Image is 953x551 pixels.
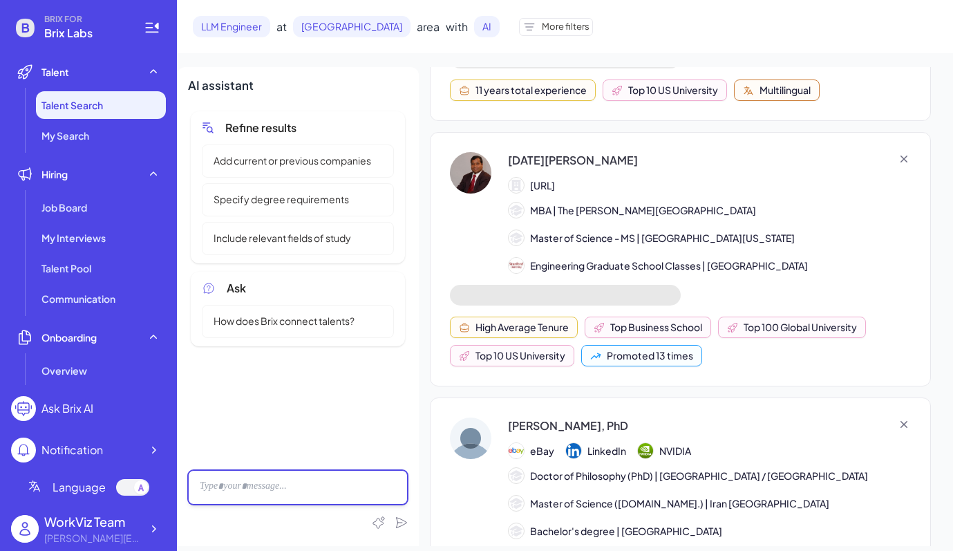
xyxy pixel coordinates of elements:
[41,65,69,79] span: Talent
[530,496,829,511] span: Master of Science ([DOMAIN_NAME].) | Iran [GEOGRAPHIC_DATA]
[205,314,363,328] span: How does Brix connect talents?
[205,153,379,168] span: Add current or previous companies
[41,98,103,112] span: Talent Search
[11,515,39,543] img: user_logo.png
[41,330,97,344] span: Onboarding
[41,442,103,458] div: Notification
[44,25,127,41] span: Brix Labs
[475,320,569,335] div: High Average Tenure
[41,167,68,181] span: Hiring
[759,83,811,97] div: Multilingual
[566,443,581,458] img: 公司logo
[450,152,491,194] img: RAJA RANGIAH
[44,512,141,531] div: WorkViz Team
[530,259,808,273] span: Engineering Graduate School Classes | [GEOGRAPHIC_DATA]
[659,444,691,458] span: NVIDIA
[610,320,702,335] div: Top Business School
[530,203,756,218] span: MBA | The [PERSON_NAME][GEOGRAPHIC_DATA]
[293,16,411,37] span: [GEOGRAPHIC_DATA]
[44,14,127,25] span: BRIX FOR
[542,20,589,34] span: More filters
[193,16,270,37] span: LLM Engineer
[41,129,89,142] span: My Search
[53,479,106,496] span: Language
[446,19,468,35] span: with
[530,178,555,193] span: [URL]
[744,320,857,335] div: Top 100 Global University
[530,231,795,245] span: Master of Science - MS | [GEOGRAPHIC_DATA][US_STATE]
[474,16,500,37] span: AI
[508,418,628,434] div: [PERSON_NAME], PhD
[530,444,554,458] span: eBay
[628,83,718,97] div: Top 10 US University
[587,444,626,458] span: LinkedIn
[508,152,638,169] div: [DATE][PERSON_NAME]
[44,531,141,545] div: alex@joinbrix.com
[450,418,491,459] img: Houman Abbasian, PhD
[530,524,722,539] span: Bachelor's degree | [GEOGRAPHIC_DATA]
[225,120,296,136] span: Refine results
[509,443,524,458] img: 公司logo
[530,469,868,483] span: Doctor of Philosophy (PhD) | [GEOGRAPHIC_DATA] / [GEOGRAPHIC_DATA]
[227,280,246,297] span: Ask
[188,77,408,95] div: AI assistant
[417,19,440,35] span: area
[41,231,106,245] span: My Interviews
[41,364,87,377] span: Overview
[41,261,91,275] span: Talent Pool
[638,443,653,458] img: 公司logo
[475,83,587,97] div: 11 years total experience
[41,400,93,417] div: Ask Brix AI
[607,348,693,363] div: Promoted 13 times
[276,19,287,35] span: at
[41,292,115,306] span: Communication
[475,348,565,363] div: Top 10 US University
[205,192,357,207] span: Specify degree requirements
[41,200,87,214] span: Job Board
[509,258,524,273] img: 5.jpg
[205,231,359,245] span: Include relevant fields of study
